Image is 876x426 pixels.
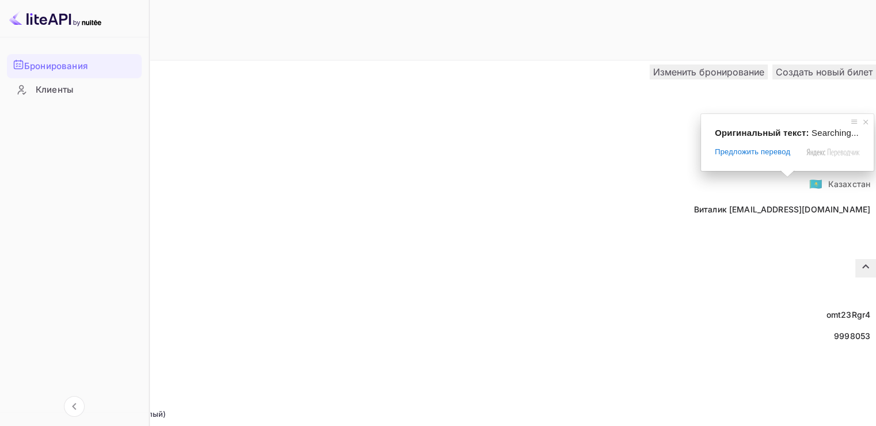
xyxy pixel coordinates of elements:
[7,79,142,100] a: Клиенты
[828,179,870,189] ya-tr-span: Казахстан
[653,66,764,78] ya-tr-span: Изменить бронирование
[163,409,166,419] ya-tr-span: )
[715,147,790,157] span: Предложить перевод
[694,204,870,214] ya-tr-span: Виталик [EMAIL_ADDRESS][DOMAIN_NAME]
[24,60,88,73] ya-tr-span: Бронирования
[715,128,809,138] span: Оригинальный текст:
[811,128,859,138] span: Searching...
[772,64,876,79] button: Создать новый билет
[36,83,73,97] ya-tr-span: Клиенты
[776,66,873,78] ya-tr-span: Создать новый билет
[9,9,101,28] img: Логотип LiteAPI
[809,177,822,190] ya-tr-span: 🇰🇿
[834,330,870,342] div: 9998053
[809,173,822,194] span: США
[7,54,142,78] div: Бронирования
[7,79,142,101] div: Клиенты
[826,310,870,319] ya-tr-span: omt23Rgr4
[650,64,768,79] button: Изменить бронирование
[7,54,142,77] a: Бронирования
[64,396,85,417] button: Свернуть навигацию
